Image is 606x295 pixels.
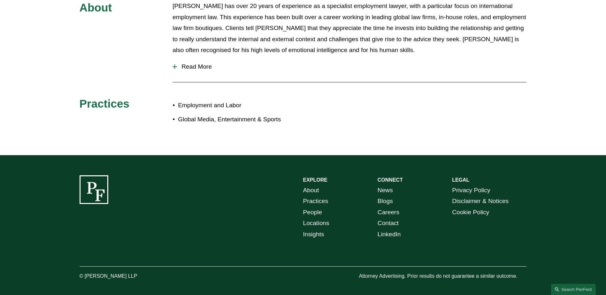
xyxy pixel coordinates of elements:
button: Read More [173,58,526,75]
a: People [303,207,322,218]
p: Attorney Advertising. Prior results do not guarantee a similar outcome. [359,272,526,281]
strong: EXPLORE [303,177,327,183]
a: Privacy Policy [452,185,490,196]
a: Cookie Policy [452,207,489,218]
strong: LEGAL [452,177,469,183]
span: About [80,1,112,14]
a: LinkedIn [378,229,401,240]
p: Global Media, Entertainment & Sports [178,114,303,125]
span: Read More [177,63,526,70]
a: Blogs [378,196,393,207]
a: Locations [303,218,329,229]
p: © [PERSON_NAME] LLP [80,272,173,281]
span: Practices [80,97,130,110]
a: Disclaimer & Notices [452,196,509,207]
a: News [378,185,393,196]
a: Contact [378,218,399,229]
a: About [303,185,319,196]
p: [PERSON_NAME] has over 20 years of experience as a specialist employment lawyer, with a particula... [173,1,526,56]
p: Employment and Labor [178,100,303,111]
a: Insights [303,229,324,240]
a: Careers [378,207,399,218]
a: Search this site [551,284,596,295]
a: Practices [303,196,328,207]
strong: CONNECT [378,177,403,183]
